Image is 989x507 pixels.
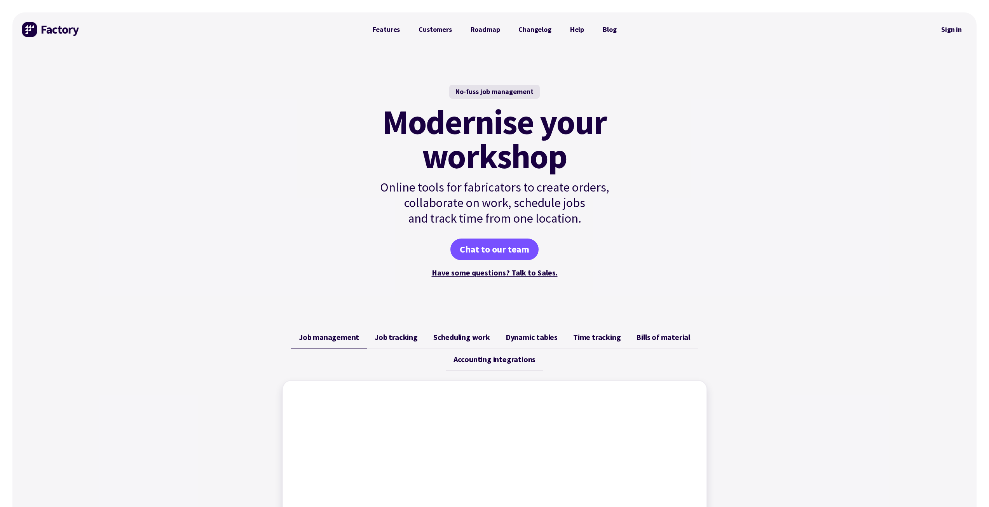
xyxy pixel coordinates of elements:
span: Accounting integrations [454,355,535,364]
div: No-fuss job management [449,85,540,99]
span: Dynamic tables [506,333,558,342]
a: Blog [593,22,626,37]
a: Changelog [509,22,560,37]
span: Scheduling work [433,333,490,342]
span: Job tracking [375,333,418,342]
a: Have some questions? Talk to Sales. [432,268,558,277]
nav: Secondary Navigation [936,21,967,38]
p: Online tools for fabricators to create orders, collaborate on work, schedule jobs and track time ... [363,179,626,226]
a: Customers [409,22,461,37]
a: Sign in [936,21,967,38]
img: Factory [22,22,80,37]
a: Help [561,22,593,37]
mark: Modernise your workshop [382,105,607,173]
a: Roadmap [461,22,509,37]
nav: Primary Navigation [363,22,626,37]
span: Job management [299,333,359,342]
span: Bills of material [636,333,690,342]
a: Features [363,22,410,37]
span: Time tracking [573,333,621,342]
a: Chat to our team [450,239,539,260]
